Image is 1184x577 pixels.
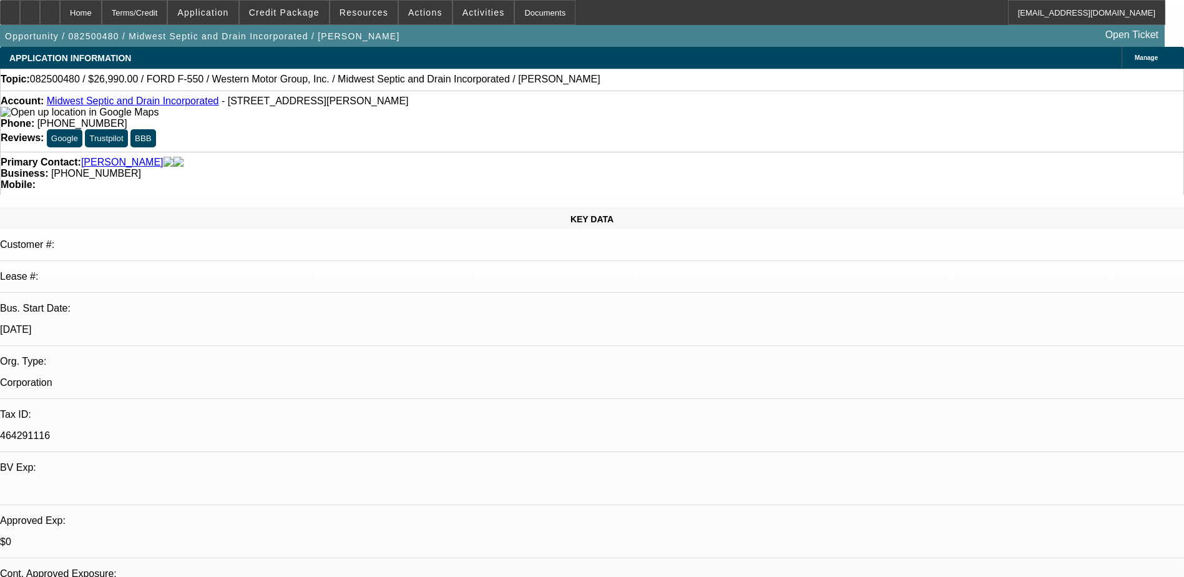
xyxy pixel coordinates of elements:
[81,157,164,168] a: [PERSON_NAME]
[1135,54,1158,61] span: Manage
[1,168,48,179] strong: Business:
[1,107,159,118] img: Open up location in Google Maps
[174,157,183,168] img: linkedin-icon.png
[330,1,398,24] button: Resources
[399,1,452,24] button: Actions
[453,1,514,24] button: Activities
[1,96,44,106] strong: Account:
[47,129,82,147] button: Google
[240,1,329,24] button: Credit Package
[51,168,141,179] span: [PHONE_NUMBER]
[130,129,156,147] button: BBB
[168,1,238,24] button: Application
[1,132,44,143] strong: Reviews:
[408,7,443,17] span: Actions
[1100,24,1163,46] a: Open Ticket
[85,129,127,147] button: Trustpilot
[1,118,34,129] strong: Phone:
[47,96,219,106] a: Midwest Septic and Drain Incorporated
[570,214,614,224] span: KEY DATA
[30,74,600,85] span: 082500480 / $26,990.00 / FORD F-550 / Western Motor Group, Inc. / Midwest Septic and Drain Incorp...
[222,96,409,106] span: - [STREET_ADDRESS][PERSON_NAME]
[340,7,388,17] span: Resources
[1,179,36,190] strong: Mobile:
[1,107,159,117] a: View Google Maps
[9,53,131,63] span: APPLICATION INFORMATION
[177,7,228,17] span: Application
[5,31,400,41] span: Opportunity / 082500480 / Midwest Septic and Drain Incorporated / [PERSON_NAME]
[37,118,127,129] span: [PHONE_NUMBER]
[1,74,30,85] strong: Topic:
[249,7,320,17] span: Credit Package
[1,157,81,168] strong: Primary Contact:
[462,7,505,17] span: Activities
[164,157,174,168] img: facebook-icon.png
